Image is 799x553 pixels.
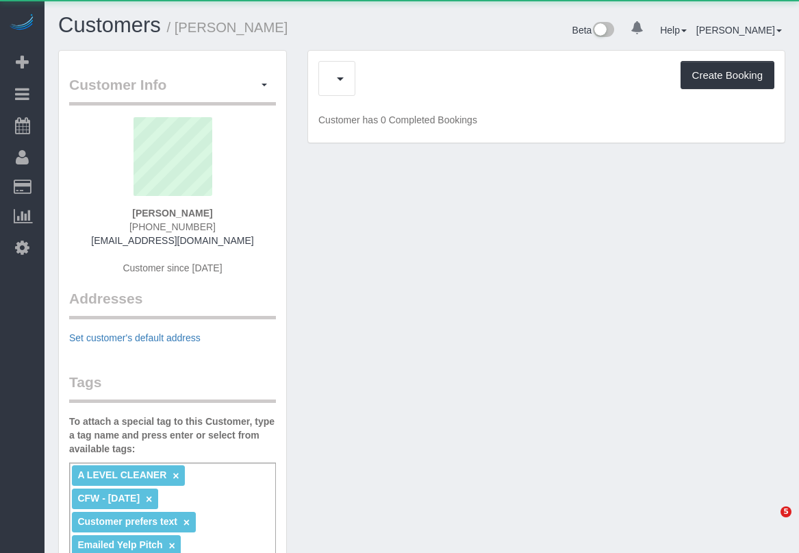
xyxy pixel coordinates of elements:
a: Help [660,25,687,36]
span: [PHONE_NUMBER] [129,221,216,232]
span: Emailed Yelp Pitch [77,539,162,550]
span: Customer prefers text [77,516,177,527]
a: Beta [572,25,615,36]
a: [PERSON_NAME] [696,25,782,36]
a: × [183,517,190,528]
a: Set customer's default address [69,332,201,343]
span: 5 [781,506,791,517]
small: / [PERSON_NAME] [167,20,288,35]
span: Customer since [DATE] [123,262,222,273]
button: Create Booking [681,61,774,90]
a: × [146,493,152,505]
label: To attach a special tag to this Customer, type a tag name and press enter or select from availabl... [69,415,276,456]
iframe: Intercom live chat [752,506,785,539]
a: × [173,470,179,482]
p: Customer has 0 Completed Bookings [318,113,774,127]
legend: Customer Info [69,75,276,106]
img: Automaid Logo [8,14,36,33]
span: CFW - [DATE] [77,493,140,504]
img: New interface [592,22,614,40]
strong: [PERSON_NAME] [132,208,212,219]
a: [EMAIL_ADDRESS][DOMAIN_NAME] [91,235,253,246]
a: Customers [58,13,161,37]
a: × [169,540,175,552]
span: A LEVEL CLEANER [77,469,166,480]
legend: Tags [69,372,276,403]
